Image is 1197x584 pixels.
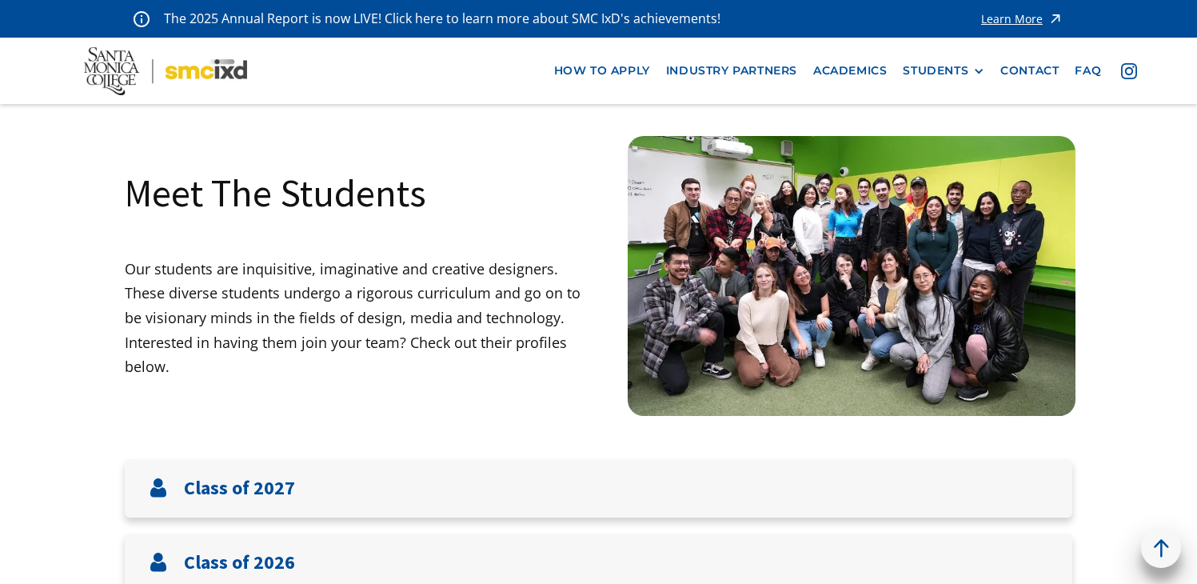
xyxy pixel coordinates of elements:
[125,257,599,379] p: Our students are inquisitive, imaginative and creative designers. These diverse students undergo ...
[149,553,168,572] img: User icon
[903,64,968,78] div: STUDENTS
[992,56,1067,86] a: contact
[1141,528,1181,568] a: back to top
[125,168,426,218] h1: Meet The Students
[1121,63,1137,79] img: icon - instagram
[184,477,295,500] h3: Class of 2027
[1067,56,1109,86] a: faq
[805,56,895,86] a: Academics
[184,551,295,574] h3: Class of 2026
[84,47,247,95] img: Santa Monica College - SMC IxD logo
[149,478,168,498] img: User icon
[903,64,984,78] div: STUDENTS
[628,136,1075,415] img: Santa Monica College IxD Students engaging with industry
[981,8,1063,30] a: Learn More
[658,56,805,86] a: industry partners
[164,8,722,30] p: The 2025 Annual Report is now LIVE! Click here to learn more about SMC IxD's achievements!
[981,14,1043,25] div: Learn More
[546,56,658,86] a: how to apply
[134,10,150,27] img: icon - information - alert
[1047,8,1063,30] img: icon - arrow - alert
